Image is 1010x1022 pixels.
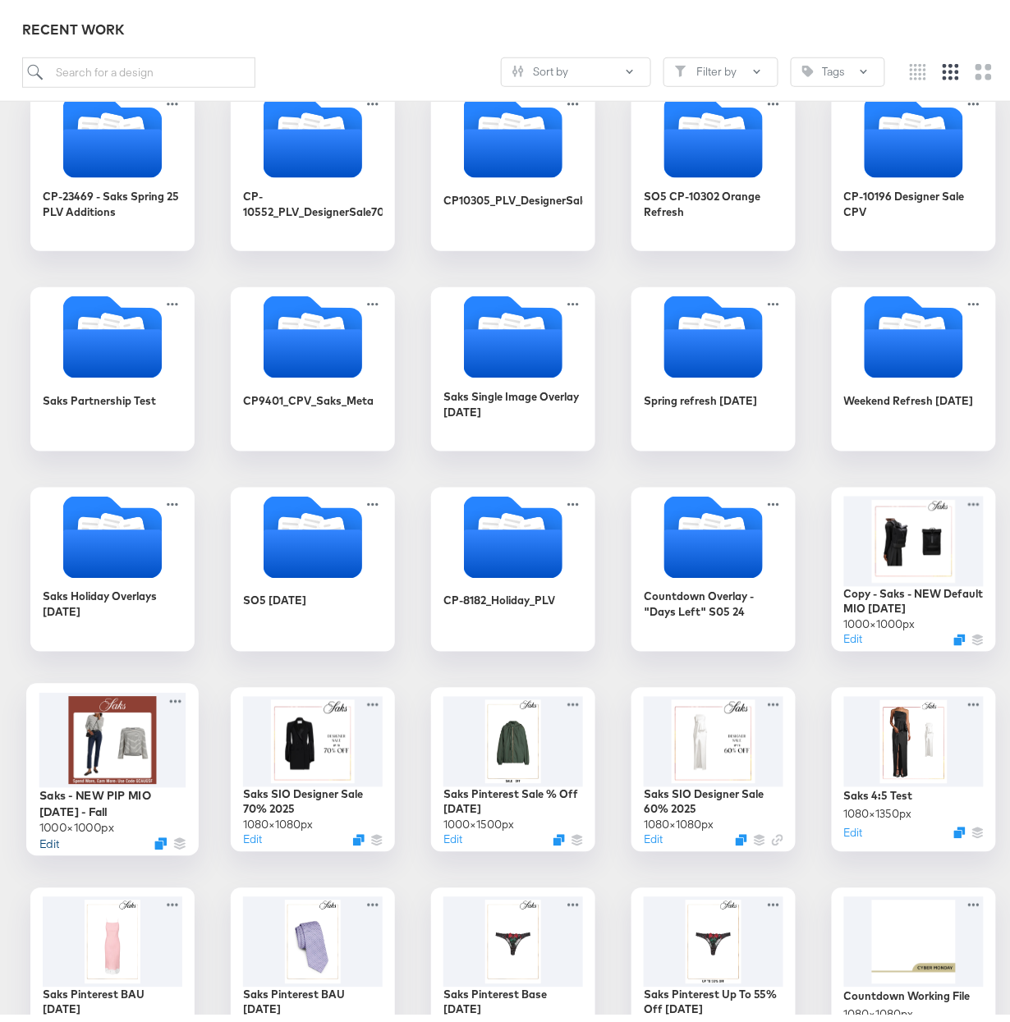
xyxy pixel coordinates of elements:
div: CP10305_PLV_DesignerSale60 [431,79,595,243]
svg: Medium grid [943,56,959,72]
div: Saks Partnership Test [43,385,156,401]
div: SO5 CP-10302 Orange Refresh [631,79,796,243]
div: Countdown Working File [844,981,971,997]
div: Saks Pinterest BAU [DATE] [43,979,182,1010]
div: Saks Holiday Overlays [DATE] [30,479,195,644]
div: Countdown Overlay - "Days Left" S05 24 [631,479,796,644]
div: Saks 4:5 Test1080×1350pxEditDuplicate [832,680,996,844]
div: 1000 × 1000 px [39,812,114,827]
div: CP10305_PLV_DesignerSale60 [443,185,583,200]
svg: Sliders [512,57,524,69]
svg: Folder [431,288,595,370]
div: Saks Holiday Overlays [DATE] [43,581,182,612]
div: CP9401_CPV_Saks_Meta [231,279,395,443]
div: CP-10196 Designer Sale CPV [844,181,984,211]
div: CP9401_CPV_Saks_Meta [243,385,374,401]
div: Weekend Refresh [DATE] [844,385,974,401]
button: Edit [844,624,863,639]
div: Saks SIO Designer Sale 70% 20251080×1080pxEditDuplicate [231,680,395,844]
div: Saks SIO Designer Sale 60% 2025 [644,779,783,809]
button: SlidersSort by [501,49,651,79]
div: SO5 [DATE] [231,479,395,644]
svg: Large grid [976,56,992,72]
div: Saks Pinterest Sale % Off [DATE] [443,779,583,809]
div: Saks Single Image Overlay [DATE] [431,279,595,443]
div: Countdown Overlay - "Days Left" S05 24 [644,581,783,612]
div: SO5 [DATE] [243,585,306,601]
div: Weekend Refresh [DATE] [832,279,996,443]
svg: Folder [631,288,796,370]
div: SO5 CP-10302 Orange Refresh [644,181,783,211]
svg: Small grid [910,56,926,72]
svg: Folder [431,88,595,170]
div: 1080 × 1080 px [243,809,313,825]
div: Saks Pinterest Up To 55% Off [DATE] [644,979,783,1010]
div: Saks - NEW PIP MIO [DATE] - Fall [39,780,186,812]
div: 1000 × 1500 px [443,809,514,825]
div: Saks SIO Designer Sale 60% 20251080×1080pxEditDuplicate [631,680,796,844]
div: Saks SIO Designer Sale 70% 2025 [243,779,383,809]
div: Saks Pinterest Base [DATE] [443,979,583,1010]
div: CP-10196 Designer Sale CPV [832,79,996,243]
div: CP-10552_PLV_DesignerSale70 [243,181,383,211]
svg: Folder [832,288,996,370]
svg: Folder [30,88,195,170]
button: FilterFilter by [663,49,778,79]
svg: Folder [30,488,195,571]
svg: Folder [231,288,395,370]
div: Copy - Saks - NEW Default MIO [DATE]1000×1000pxEditDuplicate [832,479,996,644]
div: CP-8182_Holiday_PLV [431,479,595,644]
div: 1080 × 1080 px [844,999,914,1015]
svg: Folder [832,88,996,170]
svg: Folder [30,288,195,370]
button: TagTags [791,49,885,79]
svg: Duplicate [154,830,167,842]
button: Edit [39,827,59,843]
div: Saks Partnership Test [30,279,195,443]
svg: Folder [631,488,796,571]
svg: Folder [631,88,796,170]
div: CP-10552_PLV_DesignerSale70 [231,79,395,243]
div: Saks Pinterest Sale % Off [DATE]1000×1500pxEditDuplicate [431,680,595,844]
div: Spring refresh [DATE] [631,279,796,443]
div: 1080 × 1080 px [644,809,714,825]
svg: Folder [231,88,395,170]
div: Spring refresh [DATE] [644,385,757,401]
svg: Folder [231,488,395,571]
svg: Tag [802,57,814,69]
input: Search for a design [22,49,255,80]
svg: Duplicate [954,819,966,831]
svg: Duplicate [553,827,565,838]
svg: Duplicate [954,626,966,638]
button: Edit [644,824,663,840]
div: RECENT WORK [22,12,1003,31]
div: Copy - Saks - NEW Default MIO [DATE] [844,579,984,609]
button: Edit [243,824,262,840]
div: Saks Pinterest BAU [DATE] [243,979,383,1010]
div: CP-8182_Holiday_PLV [443,585,555,601]
svg: Duplicate [353,827,365,838]
div: CP-23469 - Saks Spring 25 PLV Additions [30,79,195,243]
div: 1080 × 1350 px [844,799,912,814]
button: Edit [844,818,863,833]
button: Edit [443,824,462,840]
svg: Filter [675,57,686,69]
div: Saks 4:5 Test [844,781,913,796]
svg: Duplicate [736,827,747,838]
div: CP-23469 - Saks Spring 25 PLV Additions [43,181,182,211]
div: Saks Single Image Overlay [DATE] [443,381,583,411]
svg: Link [772,827,783,838]
div: Saks - NEW PIP MIO [DATE] - Fall1000×1000pxEditDuplicate [26,676,199,848]
div: 1000 × 1000 px [844,609,916,625]
svg: Folder [431,488,595,571]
